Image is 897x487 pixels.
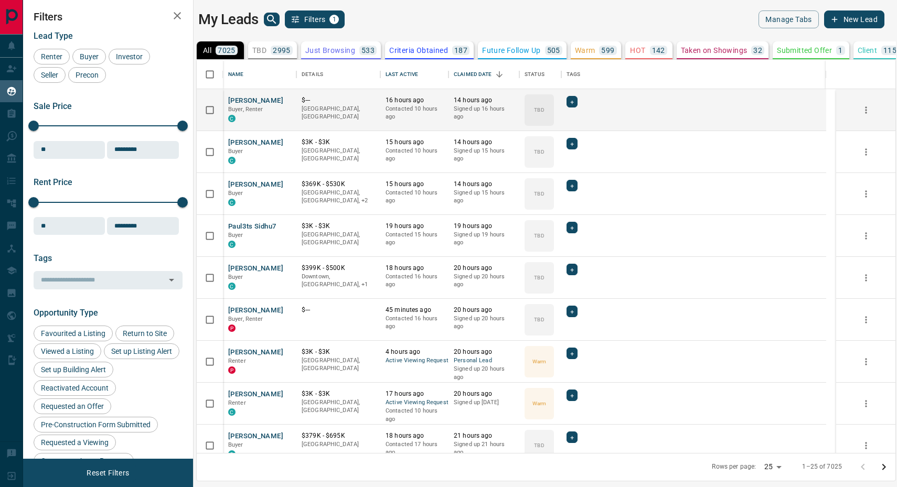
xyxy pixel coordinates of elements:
p: 20 hours ago [454,264,514,273]
p: TBD [534,441,544,449]
p: Just Browsing [305,47,355,54]
button: more [858,144,874,160]
div: Seller [34,67,66,83]
span: Return to Site [119,329,170,338]
span: Requested an Offer [37,402,108,410]
span: Investor [112,52,146,61]
div: Viewed a Listing [34,343,101,359]
p: 115 [883,47,896,54]
div: condos.ca [228,157,236,164]
p: $--- [302,96,375,105]
p: 19 hours ago [454,222,514,231]
span: + [570,306,574,317]
p: Signed up 19 hours ago [454,231,514,247]
p: All [203,47,211,54]
button: [PERSON_NAME] [228,306,283,316]
div: Status [525,60,544,89]
p: Contacted 10 hours ago [386,189,443,205]
p: 599 [601,47,614,54]
p: 505 [547,47,560,54]
p: TBD [534,316,544,323]
span: Tags [34,253,52,263]
div: Contact an Agent Request [34,453,134,469]
h2: Filters [34,10,183,23]
div: + [567,264,578,275]
p: Client [858,47,877,54]
span: Active Viewing Request [386,356,443,365]
p: HOT [630,47,645,54]
p: 1–25 of 7025 [802,462,842,471]
div: condos.ca [228,115,236,122]
div: property.ca [228,324,236,332]
span: Renter [37,52,66,61]
div: + [567,96,578,107]
div: condos.ca [228,450,236,458]
span: Viewed a Listing [37,347,98,355]
span: Rent Price [34,177,72,187]
p: 7025 [218,47,236,54]
div: Precon [68,67,106,83]
div: Renter [34,49,70,64]
span: + [570,264,574,275]
button: [PERSON_NAME] [228,96,283,106]
div: Last Active [386,60,418,89]
div: Last Active [380,60,448,89]
p: Contacted 17 hours ago [386,440,443,457]
p: TBD [534,232,544,240]
p: 20 hours ago [454,389,514,398]
p: 187 [454,47,467,54]
div: + [567,180,578,191]
span: + [570,96,574,107]
p: TBD [252,47,266,54]
button: more [858,438,874,453]
p: $3K - $3K [302,138,375,147]
p: $3K - $3K [302,389,375,398]
span: 1 [330,16,338,23]
span: Lead Type [34,31,73,41]
div: Details [302,60,323,89]
div: Claimed Date [448,60,519,89]
button: more [858,228,874,244]
button: more [858,270,874,286]
span: Buyer [228,148,243,155]
div: Set up Building Alert [34,362,113,377]
p: Signed up 15 hours ago [454,147,514,163]
span: Pre-Construction Form Submitted [37,420,154,429]
p: Contacted 16 hours ago [386,315,443,331]
p: Submitted Offer [777,47,832,54]
p: 45 minutes ago [386,306,443,315]
p: 15 hours ago [386,180,443,189]
p: North York, Toronto [302,189,375,205]
button: Go to next page [873,457,894,478]
p: 142 [652,47,665,54]
p: Warm [532,399,546,407]
div: + [567,306,578,317]
span: Buyer, Renter [228,106,263,113]
p: $3K - $3K [302,222,375,231]
p: [GEOGRAPHIC_DATA], [GEOGRAPHIC_DATA] [302,105,375,121]
button: [PERSON_NAME] [228,180,283,190]
p: 32 [753,47,762,54]
p: Signed up 16 hours ago [454,105,514,121]
p: 4 hours ago [386,348,443,356]
button: [PERSON_NAME] [228,264,283,274]
div: + [567,222,578,233]
p: 16 hours ago [386,96,443,105]
span: Set up Listing Alert [108,347,176,355]
button: more [858,312,874,328]
div: Status [519,60,561,89]
div: Return to Site [115,326,174,341]
span: Buyer, Renter [228,316,263,322]
p: Contacted 15 hours ago [386,231,443,247]
p: Contacted 10 hours ago [386,407,443,423]
p: 14 hours ago [454,96,514,105]
span: Buyer [228,190,243,197]
button: search button [264,13,280,26]
div: Favourited a Listing [34,326,113,341]
button: [PERSON_NAME] [228,138,283,148]
span: + [570,138,574,149]
button: Sort [492,67,507,82]
p: $3K - $3K [302,348,375,356]
div: Claimed Date [454,60,492,89]
p: $369K - $530K [302,180,375,189]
